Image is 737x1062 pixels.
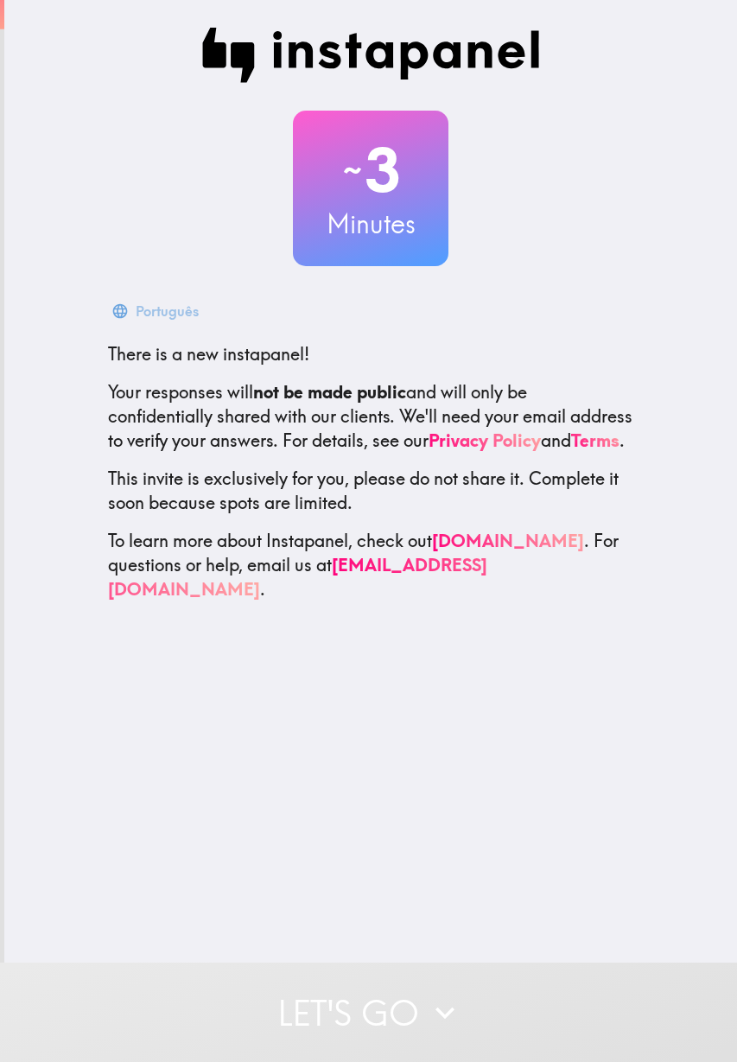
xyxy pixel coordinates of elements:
p: This invite is exclusively for you, please do not share it. Complete it soon because spots are li... [108,467,633,515]
div: Português [136,299,199,323]
b: not be made public [253,381,406,403]
a: [DOMAIN_NAME] [432,530,584,551]
h3: Minutes [293,206,448,242]
p: Your responses will and will only be confidentially shared with our clients. We'll need your emai... [108,380,633,453]
p: To learn more about Instapanel, check out . For questions or help, email us at . [108,529,633,601]
img: Instapanel [201,28,540,83]
a: Terms [571,429,619,451]
a: Privacy Policy [429,429,541,451]
span: ~ [340,144,365,196]
a: [EMAIL_ADDRESS][DOMAIN_NAME] [108,554,487,600]
h2: 3 [293,135,448,206]
button: Português [108,294,206,328]
span: There is a new instapanel! [108,343,309,365]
